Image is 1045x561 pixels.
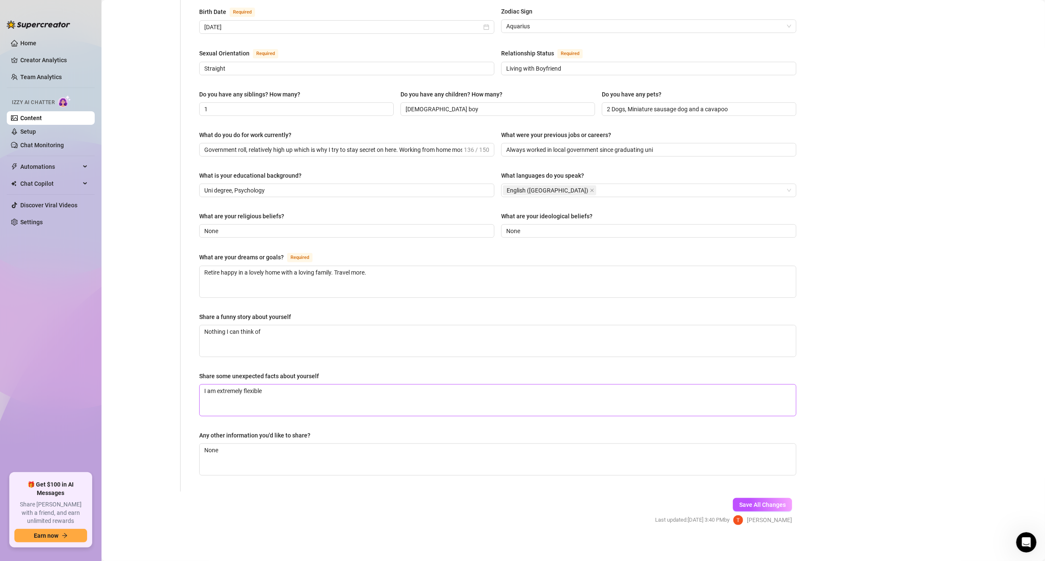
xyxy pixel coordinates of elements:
span: thunderbolt [11,163,18,170]
span: 136 / 150 [464,145,489,154]
label: What were your previous jobs or careers? [501,130,617,140]
span: Required [253,49,278,58]
span: 😞 [117,473,129,490]
span: 😃 [161,473,173,490]
span: disappointed reaction [112,473,134,490]
span: English ([GEOGRAPHIC_DATA]) [507,186,588,195]
input: Do you have any pets? [607,104,790,114]
div: What do you do for work currently? [199,130,291,140]
a: Discover Viral Videos [20,202,77,209]
a: Content [20,115,42,121]
label: Share some unexpected facts about yourself [199,371,325,381]
button: go back [5,3,22,19]
input: Do you have any children? How many? [406,104,588,114]
span: Share [PERSON_NAME] with a friend, and earn unlimited rewards [14,500,87,525]
label: What languages do you speak? [501,171,590,180]
label: Zodiac Sign [501,7,538,16]
div: What were your previous jobs or careers? [501,130,611,140]
input: What were your previous jobs or careers? [506,145,790,154]
span: 🎁 Get $100 in AI Messages [14,481,87,497]
div: Do you have any siblings? How many? [199,90,300,99]
label: What are your ideological beliefs? [501,212,598,221]
input: What do you do for work currently? [204,145,462,154]
input: Do you have any siblings? How many? [204,104,387,114]
span: 😐 [139,473,151,490]
button: Earn nowarrow-right [14,529,87,542]
span: Chat Copilot [20,177,80,190]
span: [PERSON_NAME] [747,515,792,525]
span: arrow-right [62,533,68,539]
img: logo-BBDzfeDw.svg [7,20,70,29]
textarea: Share some unexpected facts about yourself [200,385,796,416]
label: What do you do for work currently? [199,130,297,140]
div: Zodiac Sign [501,7,532,16]
div: Sexual Orientation [199,49,250,58]
span: Earn now [34,532,58,539]
img: Tilly Jamie [733,515,743,525]
span: Izzy AI Chatter [12,99,55,107]
input: Birth Date [204,22,482,32]
a: Home [20,40,36,47]
iframe: Intercom live chat [1016,532,1037,553]
label: Do you have any siblings? How many? [199,90,306,99]
label: Do you have any children? How many? [400,90,508,99]
span: Last updated: [DATE] 3:40 PM by [655,516,730,524]
div: What are your dreams or goals? [199,253,284,262]
button: Save All Changes [733,498,792,511]
span: Automations [20,160,80,173]
label: Do you have any pets? [602,90,667,99]
textarea: What are your dreams or goals? [200,266,796,297]
div: Relationship Status [501,49,554,58]
span: Required [557,49,583,58]
label: Sexual Orientation [199,48,288,58]
a: Settings [20,219,43,225]
label: What are your dreams or goals? [199,252,322,262]
div: Close [270,3,285,19]
input: What is your educational background? [204,186,488,195]
div: What is your educational background? [199,171,302,180]
a: Open in help center [112,501,179,508]
div: Share a funny story about yourself [199,312,291,322]
input: Relationship Status [506,64,790,73]
a: Creator Analytics [20,53,88,67]
div: Do you have any children? How many? [400,90,502,99]
div: Any other information you'd like to share? [199,431,310,440]
label: Any other information you'd like to share? [199,431,316,440]
div: Did this answer your question? [10,465,281,474]
input: What are your religious beliefs? [204,226,488,236]
a: Chat Monitoring [20,142,64,148]
label: Relationship Status [501,48,592,58]
input: What are your ideological beliefs? [506,226,790,236]
div: What languages do you speak? [501,171,584,180]
button: Collapse window [254,3,270,19]
label: What are your religious beliefs? [199,212,290,221]
textarea: Share a funny story about yourself [200,325,796,357]
span: Save All Changes [739,501,786,508]
span: smiley reaction [156,473,178,490]
div: What are your religious beliefs? [199,212,284,221]
input: What languages do you speak? [598,185,600,195]
textarea: Any other information you'd like to share? [200,444,796,475]
span: close [590,188,594,192]
a: Setup [20,128,36,135]
div: What are your ideological beliefs? [501,212,592,221]
label: Share a funny story about yourself [199,312,297,322]
span: Required [230,8,255,17]
div: Share some unexpected facts about yourself [199,371,319,381]
img: Chat Copilot [11,181,16,187]
span: Required [287,253,313,262]
img: AI Chatter [58,95,71,107]
a: Team Analytics [20,74,62,80]
div: Birth Date [199,7,226,16]
span: English (UK) [503,185,596,195]
label: What is your educational background? [199,171,307,180]
span: neutral face reaction [134,473,156,490]
span: Aquarius [506,20,791,33]
label: Birth Date [199,7,264,17]
input: Sexual Orientation [204,64,488,73]
div: Do you have any pets? [602,90,661,99]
